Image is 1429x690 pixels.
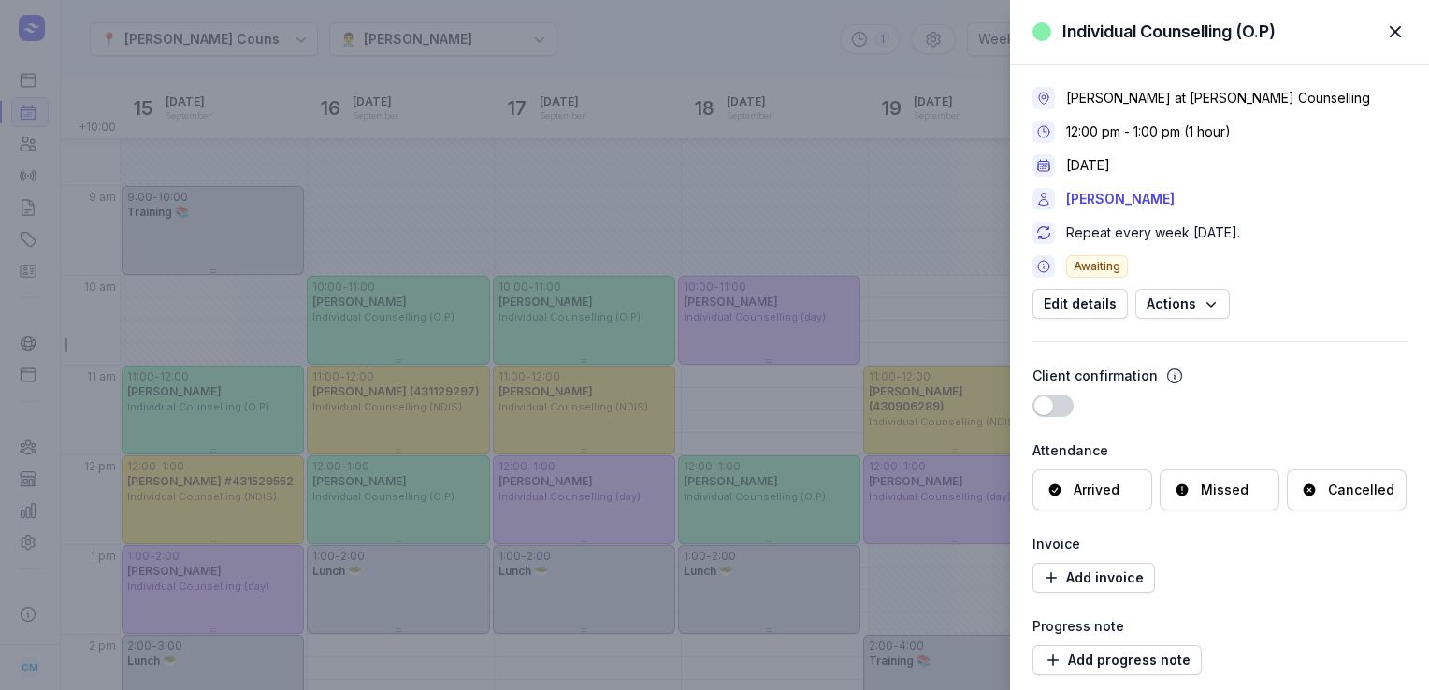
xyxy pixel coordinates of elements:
[1044,649,1191,671] span: Add progress note
[1135,289,1230,319] button: Actions
[1074,481,1119,499] div: Arrived
[1044,293,1117,315] span: Edit details
[1066,188,1175,210] a: [PERSON_NAME]
[1147,293,1219,315] span: Actions
[1201,481,1249,499] div: Missed
[1066,156,1110,175] div: [DATE]
[1062,21,1276,43] div: Individual Counselling (O.P)
[1032,289,1128,319] button: Edit details
[1032,615,1407,638] div: Progress note
[1032,439,1407,462] div: Attendance
[1066,122,1231,141] div: 12:00 pm - 1:00 pm (1 hour)
[1032,365,1158,387] div: Client confirmation
[1044,567,1144,589] span: Add invoice
[1066,223,1240,242] div: Repeat every week [DATE].
[1032,533,1407,555] div: Invoice
[1066,255,1128,278] span: Awaiting
[1328,481,1394,499] div: Cancelled
[1066,89,1370,108] div: [PERSON_NAME] at [PERSON_NAME] Counselling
